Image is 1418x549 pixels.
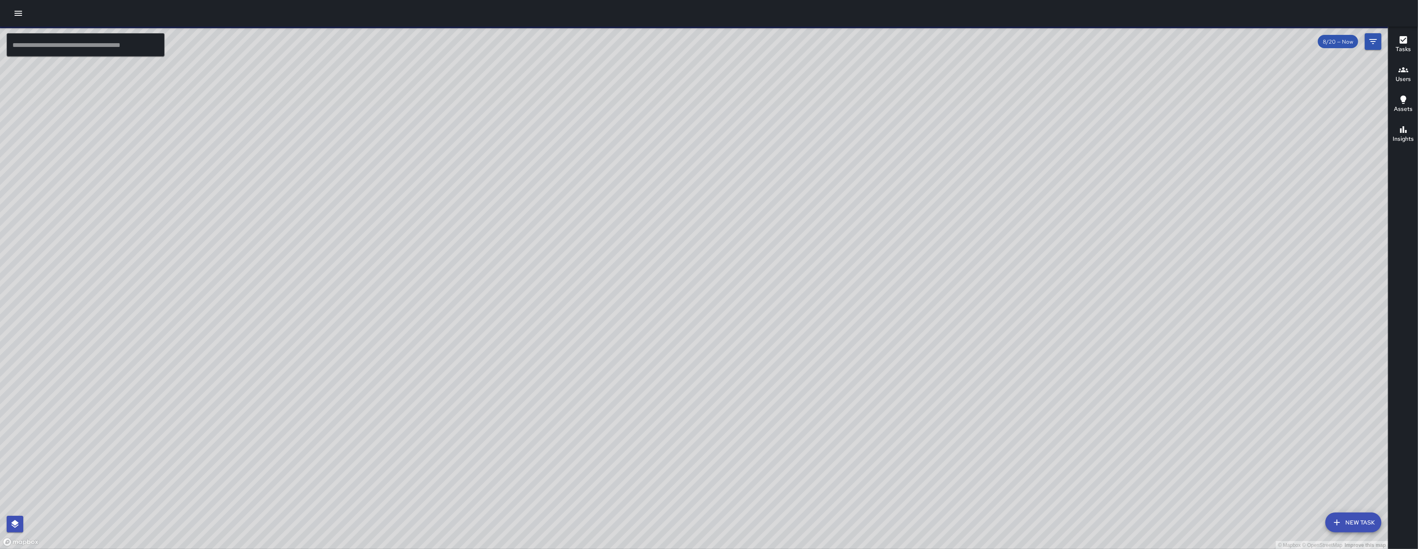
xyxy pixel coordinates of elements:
button: Filters [1365,33,1381,50]
h6: Insights [1393,135,1414,144]
h6: Users [1396,75,1411,84]
button: Tasks [1389,30,1418,60]
span: 8/20 — Now [1318,38,1358,45]
button: Assets [1389,90,1418,120]
h6: Tasks [1396,45,1411,54]
button: Insights [1389,120,1418,150]
button: Users [1389,60,1418,90]
h6: Assets [1394,105,1413,114]
button: New Task [1325,512,1381,532]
